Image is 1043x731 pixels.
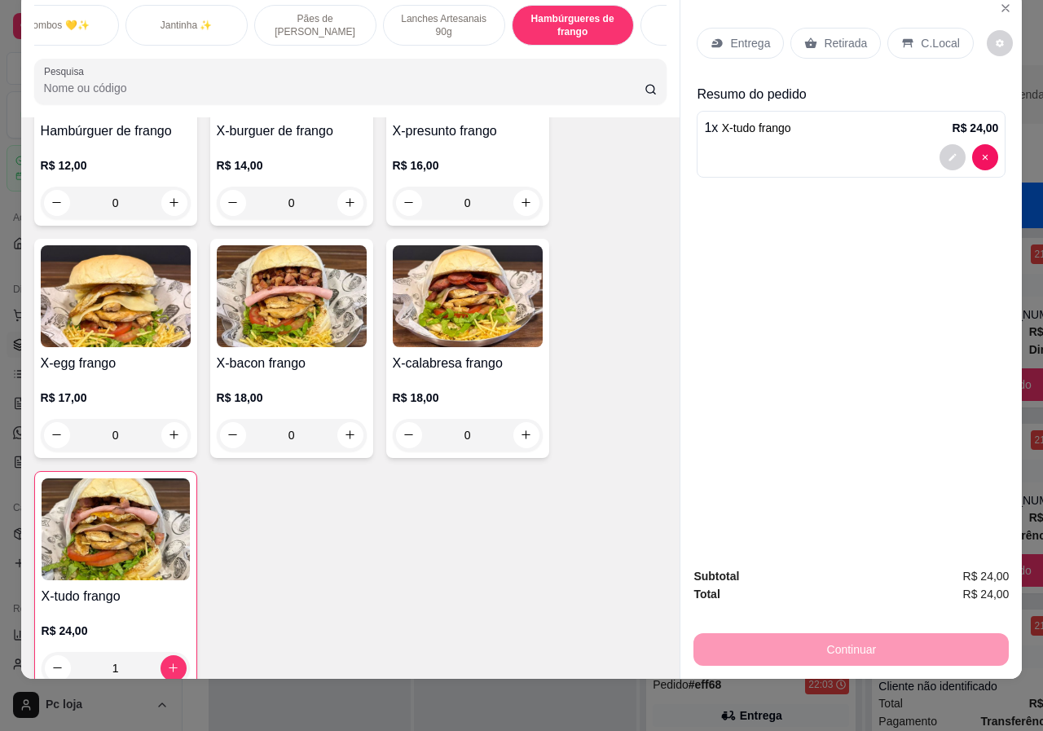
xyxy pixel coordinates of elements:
[963,567,1010,585] span: R$ 24,00
[41,245,191,347] img: product-image
[42,587,190,606] h4: X-tudo frango
[704,118,790,138] p: 1 x
[26,19,90,32] p: Combos 💛✨
[940,144,966,170] button: decrease-product-quantity
[217,354,367,373] h4: X-bacon frango
[217,390,367,406] p: R$ 18,00
[730,35,770,51] p: Entrega
[697,85,1006,104] p: Resumo do pedido
[41,157,191,174] p: R$ 12,00
[921,35,959,51] p: C.Local
[42,623,190,639] p: R$ 24,00
[963,585,1010,603] span: R$ 24,00
[393,354,543,373] h4: X-calabresa frango
[268,12,363,38] p: Pães de [PERSON_NAME]
[41,390,191,406] p: R$ 17,00
[393,121,543,141] h4: X-presunto frango
[217,245,367,347] img: product-image
[41,354,191,373] h4: X-egg frango
[397,12,491,38] p: Lanches Artesanais 90g
[393,390,543,406] p: R$ 18,00
[722,121,791,134] span: X-tudo frango
[44,64,90,78] label: Pesquisa
[953,120,999,136] p: R$ 24,00
[42,478,190,580] img: product-image
[393,157,543,174] p: R$ 16,00
[972,144,998,170] button: decrease-product-quantity
[41,121,191,141] h4: Hambúrguer de frango
[693,588,720,601] strong: Total
[44,80,645,96] input: Pesquisa
[217,121,367,141] h4: X-burguer de frango
[693,570,739,583] strong: Subtotal
[393,245,543,347] img: product-image
[161,19,213,32] p: Jantinha ✨
[824,35,867,51] p: Retirada
[217,157,367,174] p: R$ 14,00
[526,12,620,38] p: Hambúrgueres de frango
[987,30,1013,56] button: decrease-product-quantity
